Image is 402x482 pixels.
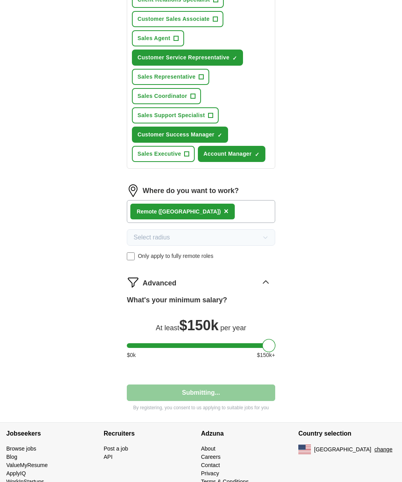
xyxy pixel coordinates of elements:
span: Customer Success Manager [137,131,214,139]
span: [GEOGRAPHIC_DATA] [314,445,371,454]
img: filter [127,276,139,289]
span: At least [156,324,179,332]
p: By registering, you consent to us applying to suitable jobs for you [127,404,275,411]
img: US flag [298,445,311,454]
img: location.png [127,184,139,197]
span: ✓ [232,55,237,61]
a: ApplyIQ [6,470,26,476]
span: $ 0 k [127,351,136,359]
h4: Country selection [298,423,396,445]
a: Blog [6,454,17,460]
span: × [224,207,228,215]
span: Advanced [143,278,176,289]
button: Sales Support Specialist [132,107,219,123]
span: per year [220,324,246,332]
span: Sales Support Specialist [137,111,205,120]
button: × [224,206,228,217]
button: Customer Sales Associate [132,11,223,27]
a: Post a job [104,445,128,452]
span: Sales Agent [137,34,170,42]
a: API [104,454,113,460]
span: $ 150k [179,317,219,333]
span: ✓ [217,132,222,138]
button: Account Manager✓ [198,146,265,162]
span: Account Manager [203,150,252,158]
span: Customer Sales Associate [137,15,210,23]
span: $ 150 k+ [257,351,275,359]
button: Submitting... [127,384,275,401]
button: Customer Success Manager✓ [132,127,228,143]
span: Sales Coordinator [137,92,187,100]
button: Sales Executive [132,146,195,162]
a: Careers [201,454,221,460]
span: Sales Representative [137,73,196,81]
button: Select radius [127,229,275,246]
button: Sales Representative [132,69,209,85]
label: What's your minimum salary? [127,295,227,305]
span: Customer Service Representative [137,53,229,62]
button: Sales Coordinator [132,88,201,104]
input: Only apply to fully remote roles [127,252,135,260]
a: ValueMyResume [6,462,48,468]
button: Customer Service Representative✓ [132,50,243,66]
a: Browse jobs [6,445,36,452]
span: Only apply to fully remote roles [138,252,213,260]
span: Sales Executive [137,150,181,158]
button: change [375,445,393,454]
span: Select radius [133,233,170,242]
label: Where do you want to work? [143,186,239,196]
div: Remote ([GEOGRAPHIC_DATA]) [137,208,221,216]
span: ✓ [255,151,259,158]
button: Sales Agent [132,30,184,46]
a: Contact [201,462,220,468]
a: Privacy [201,470,219,476]
a: About [201,445,216,452]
